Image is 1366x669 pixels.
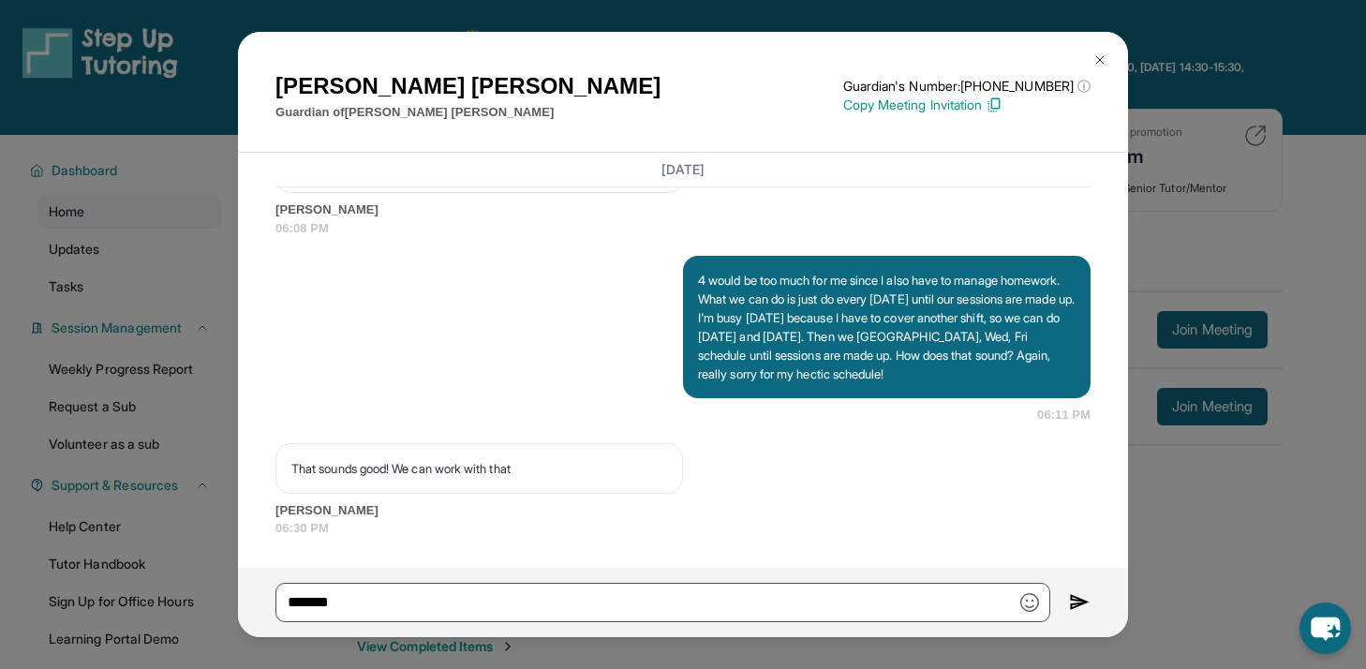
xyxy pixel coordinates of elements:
[275,103,661,122] p: Guardian of [PERSON_NAME] [PERSON_NAME]
[1020,593,1039,612] img: Emoji
[275,201,1091,219] span: [PERSON_NAME]
[1299,602,1351,654] button: chat-button
[1037,406,1091,424] span: 06:11 PM
[275,160,1091,179] h3: [DATE]
[1069,591,1091,614] img: Send icon
[843,77,1091,96] p: Guardian's Number: [PHONE_NUMBER]
[275,501,1091,520] span: [PERSON_NAME]
[1092,52,1107,67] img: Close Icon
[986,97,1002,113] img: Copy Icon
[698,271,1076,383] p: 4 would be too much for me since I also have to manage homework. What we can do is just do every ...
[275,69,661,103] h1: [PERSON_NAME] [PERSON_NAME]
[843,96,1091,114] p: Copy Meeting Invitation
[275,519,1091,538] span: 06:30 PM
[275,219,1091,238] span: 06:08 PM
[1077,77,1091,96] span: ⓘ
[291,459,667,478] p: That sounds good! We can work with that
